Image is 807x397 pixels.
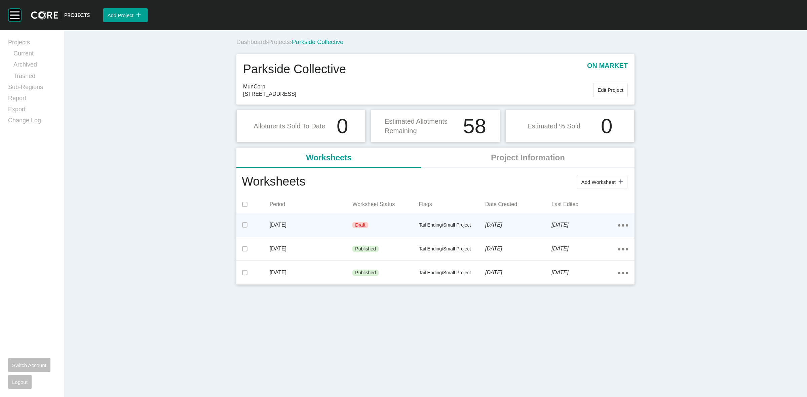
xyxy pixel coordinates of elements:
a: Change Log [8,116,56,127]
button: Add Project [103,8,148,22]
p: Worksheet Status [352,201,419,208]
span: › [290,39,292,45]
p: [DATE] [270,245,353,252]
a: Archived [13,61,56,72]
span: [STREET_ADDRESS] [243,90,593,98]
h1: 0 [601,116,612,136]
p: Tail Ending/Small Project [419,246,485,252]
a: Current [13,49,56,61]
p: Estimated % Sold [527,121,580,131]
li: Project Information [421,148,635,168]
p: Published [355,270,376,276]
span: Parkside Collective [292,39,343,45]
p: Date Created [485,201,551,208]
span: Edit Project [598,87,623,93]
p: Allotments Sold To Date [254,121,325,131]
img: core-logo-dark.3138cae2.png [31,11,90,19]
h1: Parkside Collective [243,61,346,78]
h1: Worksheets [242,173,305,191]
span: › [266,39,268,45]
p: [DATE] [270,221,353,229]
span: Switch Account [12,362,46,368]
span: Add Worksheet [581,179,616,185]
h1: 58 [463,116,486,136]
p: Last Edited [551,201,618,208]
button: Edit Project [593,83,628,97]
p: [DATE] [551,245,618,252]
h1: 0 [337,116,348,136]
p: [DATE] [551,269,618,276]
button: Logout [8,375,32,389]
button: Add Worksheet [577,175,627,189]
a: Dashboard [236,39,266,45]
p: Tail Ending/Small Project [419,222,485,229]
a: Projects [268,39,290,45]
p: Published [355,246,376,252]
a: Sub-Regions [8,83,56,94]
span: MunCorp [243,83,593,90]
p: Estimated Allotments Remaining [385,117,459,135]
button: Switch Account [8,358,50,372]
p: [DATE] [270,269,353,276]
p: Tail Ending/Small Project [419,270,485,276]
p: on market [587,61,628,78]
span: Add Project [107,12,133,18]
a: Projects [8,38,56,49]
p: [DATE] [485,221,551,229]
p: Flags [419,201,485,208]
p: Draft [355,222,365,229]
li: Worksheets [236,148,421,168]
p: [DATE] [551,221,618,229]
p: [DATE] [485,269,551,276]
p: [DATE] [485,245,551,252]
a: Report [8,94,56,105]
a: Export [8,105,56,116]
p: Period [270,201,353,208]
a: Trashed [13,72,56,83]
span: Logout [12,379,28,385]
